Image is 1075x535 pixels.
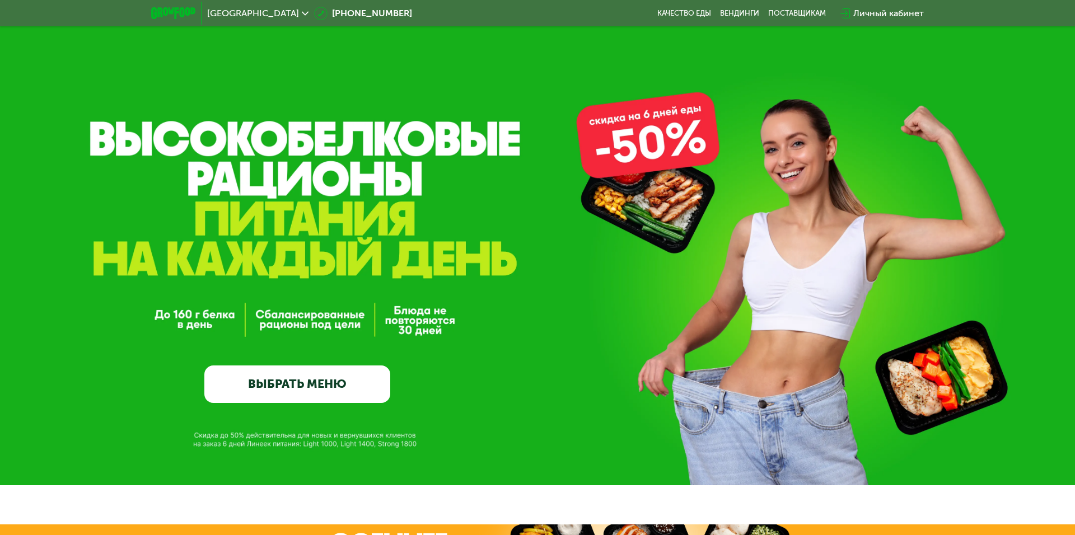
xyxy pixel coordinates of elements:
[853,7,924,20] div: Личный кабинет
[314,7,412,20] a: [PHONE_NUMBER]
[768,9,826,18] div: поставщикам
[207,9,299,18] span: [GEOGRAPHIC_DATA]
[657,9,711,18] a: Качество еды
[720,9,759,18] a: Вендинги
[204,365,390,403] a: ВЫБРАТЬ МЕНЮ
